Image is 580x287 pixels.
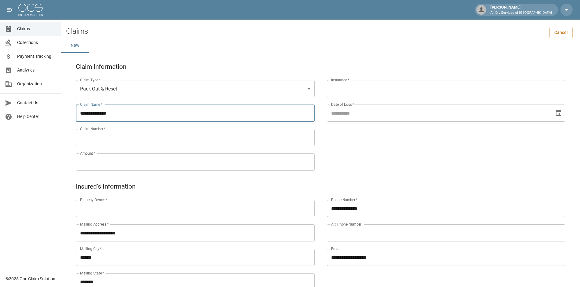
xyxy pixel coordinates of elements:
[61,38,580,53] div: dynamic tabs
[331,102,354,107] label: Date of Loss
[552,107,565,119] button: Choose date
[331,222,361,227] label: Alt. Phone Number
[17,113,56,120] span: Help Center
[331,246,340,251] label: Email
[80,151,95,156] label: Amount
[80,126,105,131] label: Claim Number
[80,246,102,251] label: Mailing City
[549,27,573,38] a: Cancel
[80,102,102,107] label: Claim Name
[331,77,349,83] label: Insurance
[490,10,552,16] p: All Dry Services of [GEOGRAPHIC_DATA]
[331,197,357,202] label: Phone Number
[80,77,101,83] label: Claim Type
[17,81,56,87] span: Organization
[17,67,56,73] span: Analytics
[18,4,43,16] img: ocs-logo-white-transparent.png
[17,53,56,60] span: Payment Tracking
[66,27,88,36] h2: Claims
[488,4,554,15] div: [PERSON_NAME]
[80,197,107,202] label: Property Owner
[17,39,56,46] span: Collections
[17,26,56,32] span: Claims
[76,80,315,97] div: Pack Out & Reset
[6,276,55,282] div: © 2025 One Claim Solution
[80,222,109,227] label: Mailing Address
[80,270,104,276] label: Mailing State
[4,4,16,16] button: open drawer
[17,100,56,106] span: Contact Us
[61,38,89,53] button: New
